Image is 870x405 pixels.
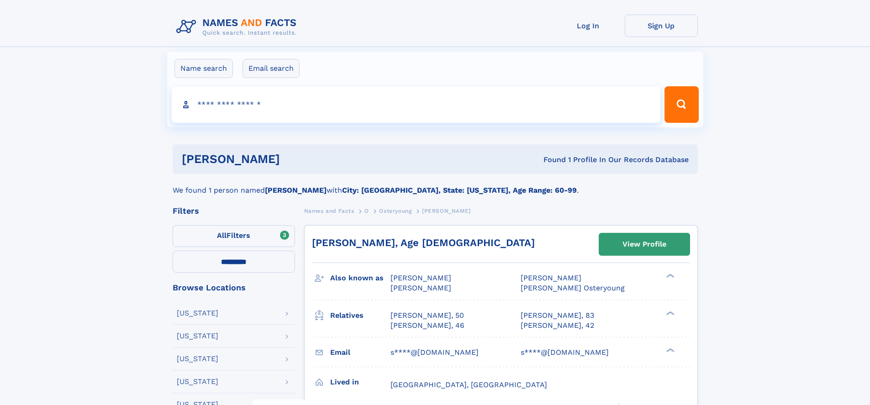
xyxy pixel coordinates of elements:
[330,270,390,286] h3: Also known as
[174,59,233,78] label: Name search
[330,308,390,323] h3: Relatives
[625,15,698,37] a: Sign Up
[390,274,451,282] span: [PERSON_NAME]
[664,273,675,279] div: ❯
[390,284,451,292] span: [PERSON_NAME]
[552,15,625,37] a: Log In
[243,59,300,78] label: Email search
[182,153,412,165] h1: [PERSON_NAME]
[304,205,354,216] a: Names and Facts
[173,174,698,196] div: We found 1 person named with .
[173,207,295,215] div: Filters
[390,321,464,331] a: [PERSON_NAME], 46
[622,234,666,255] div: View Profile
[177,355,218,363] div: [US_STATE]
[664,86,698,123] button: Search Button
[173,15,304,39] img: Logo Names and Facts
[422,208,471,214] span: [PERSON_NAME]
[521,284,625,292] span: [PERSON_NAME] Osteryoung
[177,332,218,340] div: [US_STATE]
[364,205,369,216] a: O
[521,310,594,321] a: [PERSON_NAME], 83
[173,225,295,247] label: Filters
[330,345,390,360] h3: Email
[664,347,675,353] div: ❯
[379,205,411,216] a: Osteryoung
[172,86,661,123] input: search input
[177,310,218,317] div: [US_STATE]
[664,310,675,316] div: ❯
[177,378,218,385] div: [US_STATE]
[217,231,227,240] span: All
[411,155,689,165] div: Found 1 Profile In Our Records Database
[330,374,390,390] h3: Lived in
[390,380,547,389] span: [GEOGRAPHIC_DATA], [GEOGRAPHIC_DATA]
[342,186,577,195] b: City: [GEOGRAPHIC_DATA], State: [US_STATE], Age Range: 60-99
[599,233,690,255] a: View Profile
[265,186,327,195] b: [PERSON_NAME]
[312,237,535,248] a: [PERSON_NAME], Age [DEMOGRAPHIC_DATA]
[364,208,369,214] span: O
[379,208,411,214] span: Osteryoung
[521,321,594,331] a: [PERSON_NAME], 42
[390,310,464,321] a: [PERSON_NAME], 50
[173,284,295,292] div: Browse Locations
[521,274,581,282] span: [PERSON_NAME]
